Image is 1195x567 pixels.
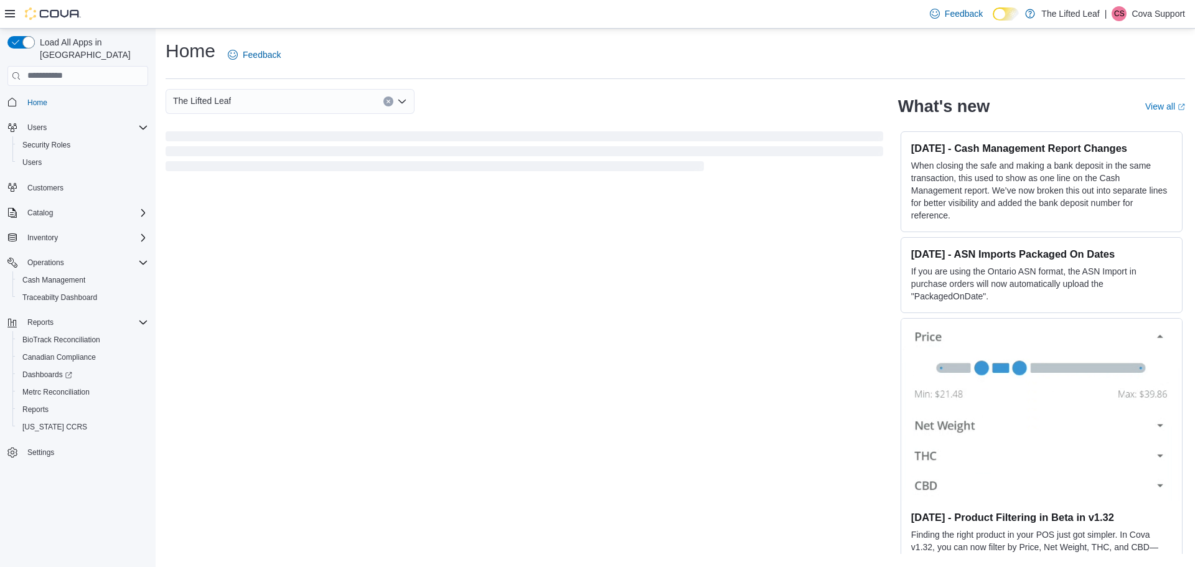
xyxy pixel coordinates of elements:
[911,142,1172,154] h3: [DATE] - Cash Management Report Changes
[22,255,148,270] span: Operations
[925,1,988,26] a: Feedback
[22,315,59,330] button: Reports
[17,155,47,170] a: Users
[12,349,153,366] button: Canadian Compliance
[22,140,70,150] span: Security Roles
[22,445,59,460] a: Settings
[223,42,286,67] a: Feedback
[17,155,148,170] span: Users
[1132,6,1185,21] p: Cova Support
[22,422,87,432] span: [US_STATE] CCRS
[1112,6,1127,21] div: Cova Support
[17,350,101,365] a: Canadian Compliance
[1114,6,1125,21] span: CS
[2,93,153,111] button: Home
[17,332,105,347] a: BioTrack Reconciliation
[27,258,64,268] span: Operations
[27,448,54,457] span: Settings
[12,418,153,436] button: [US_STATE] CCRS
[911,248,1172,260] h3: [DATE] - ASN Imports Packaged On Dates
[993,7,1019,21] input: Dark Mode
[911,159,1172,222] p: When closing the safe and making a bank deposit in the same transaction, this used to show as one...
[22,230,63,245] button: Inventory
[17,402,148,417] span: Reports
[1178,103,1185,111] svg: External link
[22,205,148,220] span: Catalog
[22,387,90,397] span: Metrc Reconciliation
[2,204,153,222] button: Catalog
[911,511,1172,523] h3: [DATE] - Product Filtering in Beta in v1.32
[1145,101,1185,111] a: View allExternal link
[173,93,231,108] span: The Lifted Leaf
[12,136,153,154] button: Security Roles
[22,180,148,195] span: Customers
[22,180,68,195] a: Customers
[22,230,148,245] span: Inventory
[17,367,148,382] span: Dashboards
[383,96,393,106] button: Clear input
[22,444,148,460] span: Settings
[2,119,153,136] button: Users
[17,385,148,400] span: Metrc Reconciliation
[12,331,153,349] button: BioTrack Reconciliation
[22,293,97,302] span: Traceabilty Dashboard
[17,385,95,400] a: Metrc Reconciliation
[12,383,153,401] button: Metrc Reconciliation
[22,120,52,135] button: Users
[17,273,148,288] span: Cash Management
[166,39,215,63] h1: Home
[2,179,153,197] button: Customers
[12,401,153,418] button: Reports
[17,290,102,305] a: Traceabilty Dashboard
[1105,6,1107,21] p: |
[12,154,153,171] button: Users
[22,157,42,167] span: Users
[22,275,85,285] span: Cash Management
[397,96,407,106] button: Open list of options
[12,271,153,289] button: Cash Management
[17,419,148,434] span: Washington CCRS
[25,7,81,20] img: Cova
[27,123,47,133] span: Users
[22,95,52,110] a: Home
[22,370,72,380] span: Dashboards
[243,49,281,61] span: Feedback
[22,352,96,362] span: Canadian Compliance
[2,314,153,331] button: Reports
[17,419,92,434] a: [US_STATE] CCRS
[12,366,153,383] a: Dashboards
[27,98,47,108] span: Home
[27,208,53,218] span: Catalog
[2,254,153,271] button: Operations
[22,255,69,270] button: Operations
[1041,6,1099,21] p: The Lifted Leaf
[22,335,100,345] span: BioTrack Reconciliation
[27,183,63,193] span: Customers
[22,120,148,135] span: Users
[22,315,148,330] span: Reports
[898,96,990,116] h2: What's new
[7,88,148,494] nav: Complex example
[27,233,58,243] span: Inventory
[2,443,153,461] button: Settings
[945,7,983,20] span: Feedback
[17,350,148,365] span: Canadian Compliance
[17,138,75,152] a: Security Roles
[17,290,148,305] span: Traceabilty Dashboard
[22,205,58,220] button: Catalog
[12,289,153,306] button: Traceabilty Dashboard
[22,95,148,110] span: Home
[17,138,148,152] span: Security Roles
[2,229,153,246] button: Inventory
[17,402,54,417] a: Reports
[35,36,148,61] span: Load All Apps in [GEOGRAPHIC_DATA]
[17,273,90,288] a: Cash Management
[166,134,883,174] span: Loading
[17,332,148,347] span: BioTrack Reconciliation
[911,265,1172,302] p: If you are using the Ontario ASN format, the ASN Import in purchase orders will now automatically...
[27,317,54,327] span: Reports
[22,405,49,415] span: Reports
[17,367,77,382] a: Dashboards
